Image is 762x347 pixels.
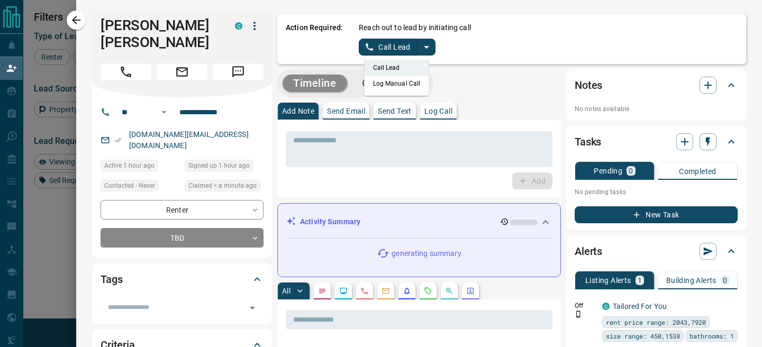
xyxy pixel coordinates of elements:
button: Campaigns [351,75,428,92]
span: Active 1 hour ago [104,160,155,171]
svg: Listing Alerts [403,287,411,295]
span: Call [101,63,151,80]
svg: Opportunities [445,287,453,295]
div: Activity Summary [286,212,552,232]
h2: Tags [101,271,122,288]
svg: Push Notification Only [575,311,582,318]
a: Tailored For You [613,302,667,311]
button: Timeline [283,75,347,92]
div: Renter [101,200,264,220]
button: Open [245,300,260,315]
p: Completed [679,168,716,175]
svg: Emails [382,287,390,295]
h1: [PERSON_NAME] [PERSON_NAME] [101,17,219,51]
p: generating summary [392,248,461,259]
span: bathrooms: 1 [690,331,734,341]
a: [DOMAIN_NAME][EMAIL_ADDRESS][DOMAIN_NAME] [129,130,249,150]
p: 1 [638,277,642,284]
svg: Email Verified [114,136,122,144]
span: Message [213,63,264,80]
p: Activity Summary [300,216,360,227]
li: Call Lead [365,60,429,76]
p: Send Text [378,107,412,115]
p: 0 [723,277,727,284]
span: Signed up 1 hour ago [188,160,250,171]
svg: Lead Browsing Activity [339,287,348,295]
p: No pending tasks [575,184,738,200]
span: size range: 450,1538 [606,331,680,341]
svg: Requests [424,287,432,295]
div: condos.ca [602,303,610,310]
p: Reach out to lead by initiating call [359,22,471,33]
h2: Notes [575,77,602,94]
p: Send Email [327,107,365,115]
span: Contacted - Never [104,180,155,191]
svg: Agent Actions [466,287,475,295]
button: Open [158,106,170,118]
div: condos.ca [235,22,242,30]
div: Mon Aug 18 2025 [101,160,179,175]
div: Tasks [575,129,738,154]
p: Action Required: [286,22,343,56]
div: Tags [101,267,264,292]
p: Pending [594,167,622,175]
li: Log Manual Call [365,76,429,92]
div: TBD [101,228,264,248]
p: 0 [629,167,633,175]
div: Alerts [575,239,738,264]
button: New Task [575,206,738,223]
p: No notes available [575,104,738,114]
p: Listing Alerts [585,277,631,284]
div: split button [359,39,436,56]
svg: Notes [318,287,326,295]
div: Mon Aug 18 2025 [185,180,264,195]
svg: Calls [360,287,369,295]
h2: Tasks [575,133,601,150]
span: Claimed < a minute ago [188,180,257,191]
h2: Alerts [575,243,602,260]
p: Add Note [282,107,314,115]
span: Email [157,63,207,80]
p: Building Alerts [666,277,716,284]
div: Mon Aug 18 2025 [185,160,264,175]
button: Call Lead [359,39,418,56]
div: Notes [575,72,738,98]
p: Log Call [424,107,452,115]
p: Off [575,301,596,311]
span: rent price range: 2043,7920 [606,317,706,327]
p: All [282,287,291,295]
